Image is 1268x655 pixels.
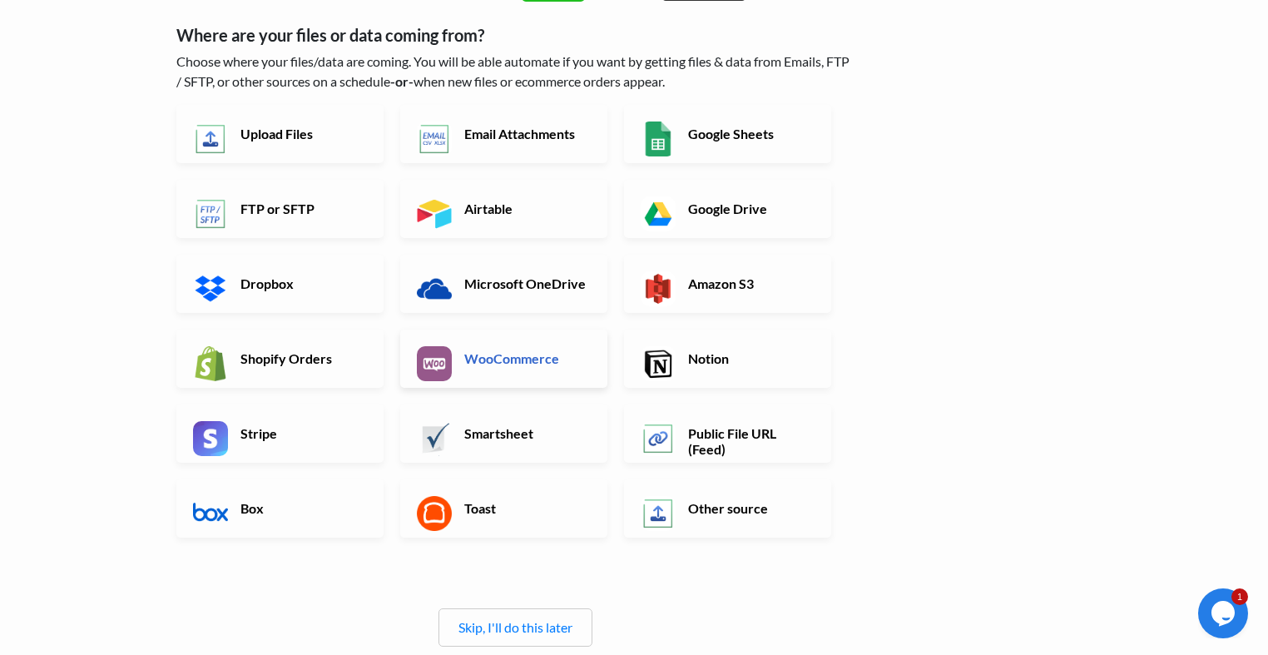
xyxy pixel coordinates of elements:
[460,201,591,216] h6: Airtable
[176,52,854,92] p: Choose where your files/data are coming. You will be able automate if you want by getting files &...
[176,479,384,538] a: Box
[460,126,591,141] h6: Email Attachments
[624,180,831,238] a: Google Drive
[193,196,228,231] img: FTP or SFTP App & API
[390,73,414,89] b: -or-
[641,196,676,231] img: Google Drive App & API
[193,122,228,156] img: Upload Files App & API
[624,404,831,463] a: Public File URL (Feed)
[400,255,607,313] a: Microsoft OneDrive
[624,479,831,538] a: Other source
[193,496,228,531] img: Box App & API
[193,346,228,381] img: Shopify App & API
[400,330,607,388] a: WooCommerce
[641,271,676,306] img: Amazon S3 App & API
[417,122,452,156] img: Email New CSV or XLSX File App & API
[176,105,384,163] a: Upload Files
[417,496,452,531] img: Toast App & API
[624,255,831,313] a: Amazon S3
[684,500,815,516] h6: Other source
[460,275,591,291] h6: Microsoft OneDrive
[236,500,367,516] h6: Box
[417,271,452,306] img: Microsoft OneDrive App & API
[641,346,676,381] img: Notion App & API
[624,330,831,388] a: Notion
[684,126,815,141] h6: Google Sheets
[176,255,384,313] a: Dropbox
[641,421,676,456] img: Public File URL App & API
[417,196,452,231] img: Airtable App & API
[236,201,367,216] h6: FTP or SFTP
[641,122,676,156] img: Google Sheets App & API
[236,275,367,291] h6: Dropbox
[684,275,815,291] h6: Amazon S3
[417,421,452,456] img: Smartsheet App & API
[460,350,591,366] h6: WooCommerce
[176,25,854,45] h5: Where are your files or data coming from?
[176,180,384,238] a: FTP or SFTP
[400,479,607,538] a: Toast
[684,350,815,366] h6: Notion
[176,404,384,463] a: Stripe
[641,496,676,531] img: Other Source App & API
[400,105,607,163] a: Email Attachments
[684,425,815,457] h6: Public File URL (Feed)
[236,350,367,366] h6: Shopify Orders
[400,404,607,463] a: Smartsheet
[684,201,815,216] h6: Google Drive
[458,619,572,635] a: Skip, I'll do this later
[400,180,607,238] a: Airtable
[460,425,591,441] h6: Smartsheet
[460,500,591,516] h6: Toast
[193,421,228,456] img: Stripe App & API
[236,425,367,441] h6: Stripe
[236,126,367,141] h6: Upload Files
[1198,588,1251,638] iframe: chat widget
[193,271,228,306] img: Dropbox App & API
[624,105,831,163] a: Google Sheets
[176,330,384,388] a: Shopify Orders
[417,346,452,381] img: WooCommerce App & API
